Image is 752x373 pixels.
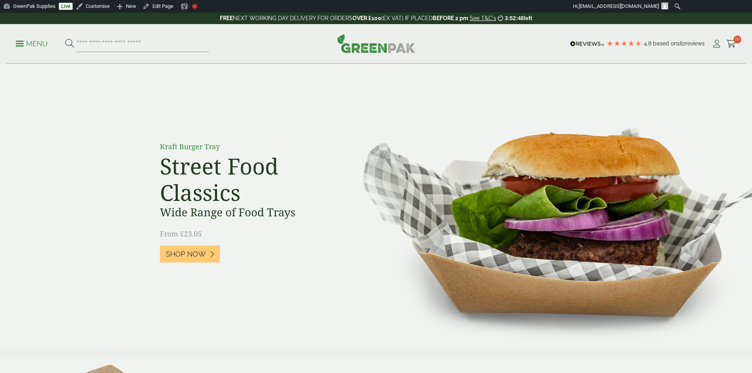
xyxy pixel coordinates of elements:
span: [EMAIL_ADDRESS][DOMAIN_NAME] [579,3,659,9]
strong: FREE [220,15,233,21]
span: Shop Now [166,250,206,259]
span: left [524,15,532,21]
h2: Street Food Classics [160,153,338,206]
span: 182 [677,40,685,47]
strong: OVER £100 [353,15,381,21]
p: Kraft Burger Tray [160,141,338,152]
a: 10 [726,38,736,50]
span: 10 [733,36,741,43]
i: Cart [726,40,736,48]
strong: BEFORE 2 pm [433,15,468,21]
div: Focus keyphrase not set [192,4,197,9]
a: Shop Now [160,246,220,262]
span: reviews [685,40,705,47]
span: 4.8 [644,40,653,47]
p: Menu [16,39,48,49]
span: Based on [653,40,677,47]
span: 3:52:48 [505,15,524,21]
a: See T&C's [470,15,496,21]
img: Street Food Classics [338,64,752,351]
span: From £23.05 [160,229,202,238]
a: Live [59,3,73,10]
div: 4.79 Stars [606,40,642,47]
img: GreenPak Supplies [337,34,415,53]
img: REVIEWS.io [570,41,604,47]
i: My Account [712,40,722,48]
h3: Wide Range of Food Trays [160,206,338,219]
a: Menu [16,39,48,47]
